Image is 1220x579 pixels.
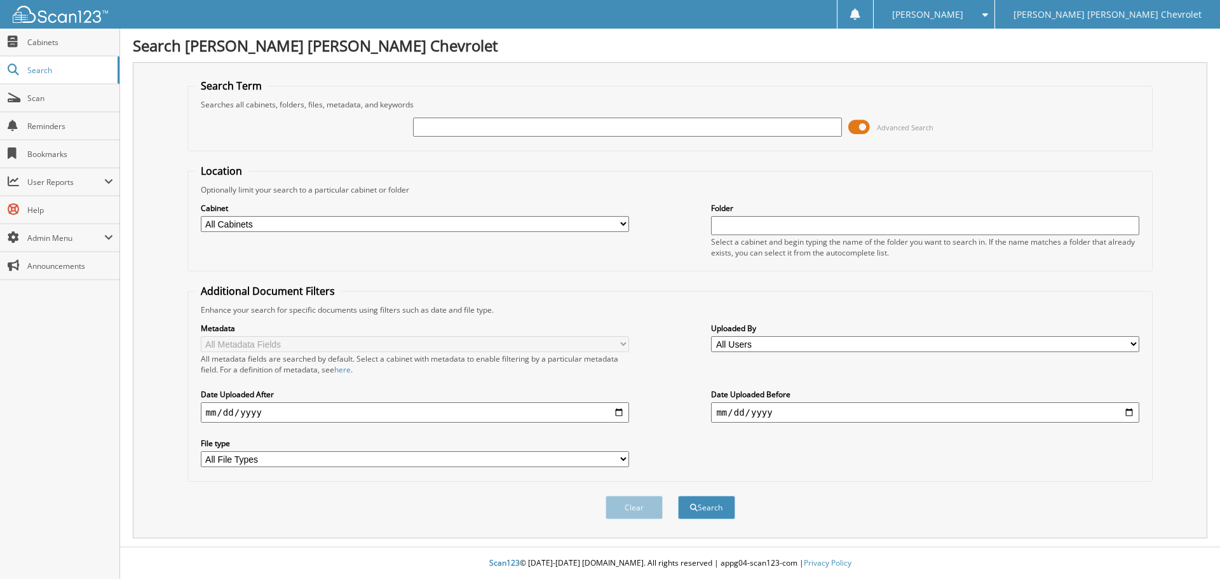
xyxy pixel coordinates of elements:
[877,123,933,132] span: Advanced Search
[711,323,1139,334] label: Uploaded By
[489,557,520,568] span: Scan123
[27,149,113,160] span: Bookmarks
[201,203,629,214] label: Cabinet
[892,11,963,18] span: [PERSON_NAME]
[194,99,1146,110] div: Searches all cabinets, folders, files, metadata, and keywords
[804,557,851,568] a: Privacy Policy
[201,353,629,375] div: All metadata fields are searched by default. Select a cabinet with metadata to enable filtering b...
[194,184,1146,195] div: Optionally limit your search to a particular cabinet or folder
[27,261,113,271] span: Announcements
[201,438,629,449] label: File type
[1156,518,1220,579] iframe: Chat Widget
[194,79,268,93] legend: Search Term
[27,205,113,215] span: Help
[711,389,1139,400] label: Date Uploaded Before
[711,402,1139,423] input: end
[201,389,629,400] label: Date Uploaded After
[194,284,341,298] legend: Additional Document Filters
[1013,11,1202,18] span: [PERSON_NAME] [PERSON_NAME] Chevrolet
[194,164,248,178] legend: Location
[27,121,113,132] span: Reminders
[711,203,1139,214] label: Folder
[13,6,108,23] img: scan123-logo-white.svg
[120,548,1220,579] div: © [DATE]-[DATE] [DOMAIN_NAME]. All rights reserved | appg04-scan123-com |
[27,177,104,187] span: User Reports
[201,402,629,423] input: start
[27,93,113,104] span: Scan
[606,496,663,519] button: Clear
[194,304,1146,315] div: Enhance your search for specific documents using filters such as date and file type.
[133,35,1207,56] h1: Search [PERSON_NAME] [PERSON_NAME] Chevrolet
[334,364,351,375] a: here
[27,65,111,76] span: Search
[201,323,629,334] label: Metadata
[711,236,1139,258] div: Select a cabinet and begin typing the name of the folder you want to search in. If the name match...
[678,496,735,519] button: Search
[27,233,104,243] span: Admin Menu
[27,37,113,48] span: Cabinets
